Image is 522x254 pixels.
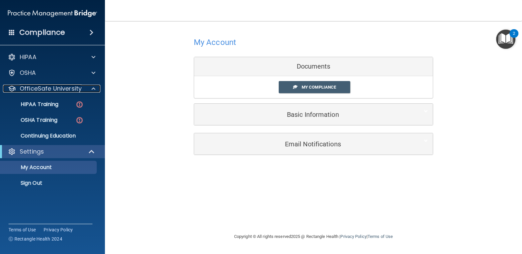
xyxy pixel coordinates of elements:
[194,57,433,76] div: Documents
[8,148,95,156] a: Settings
[4,133,94,139] p: Continuing Education
[9,226,36,233] a: Terms of Use
[9,236,62,242] span: Ⓒ Rectangle Health 2024
[368,234,393,239] a: Terms of Use
[4,101,58,108] p: HIPAA Training
[4,117,57,123] p: OSHA Training
[8,53,95,61] a: HIPAA
[19,28,65,37] h4: Compliance
[199,107,428,122] a: Basic Information
[194,226,433,247] div: Copyright © All rights reserved 2025 @ Rectangle Health | |
[513,33,515,42] div: 2
[4,180,94,186] p: Sign Out
[20,148,44,156] p: Settings
[199,140,408,148] h5: Email Notifications
[340,234,366,239] a: Privacy Policy
[496,30,515,49] button: Open Resource Center, 2 new notifications
[75,116,84,124] img: danger-circle.6113f641.png
[8,69,95,77] a: OSHA
[8,7,97,20] img: PMB logo
[8,85,95,93] a: OfficeSafe University
[194,38,236,47] h4: My Account
[75,100,84,109] img: danger-circle.6113f641.png
[20,85,82,93] p: OfficeSafe University
[4,164,94,171] p: My Account
[199,137,428,151] a: Email Notifications
[20,53,36,61] p: HIPAA
[302,85,336,90] span: My Compliance
[20,69,36,77] p: OSHA
[44,226,73,233] a: Privacy Policy
[199,111,408,118] h5: Basic Information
